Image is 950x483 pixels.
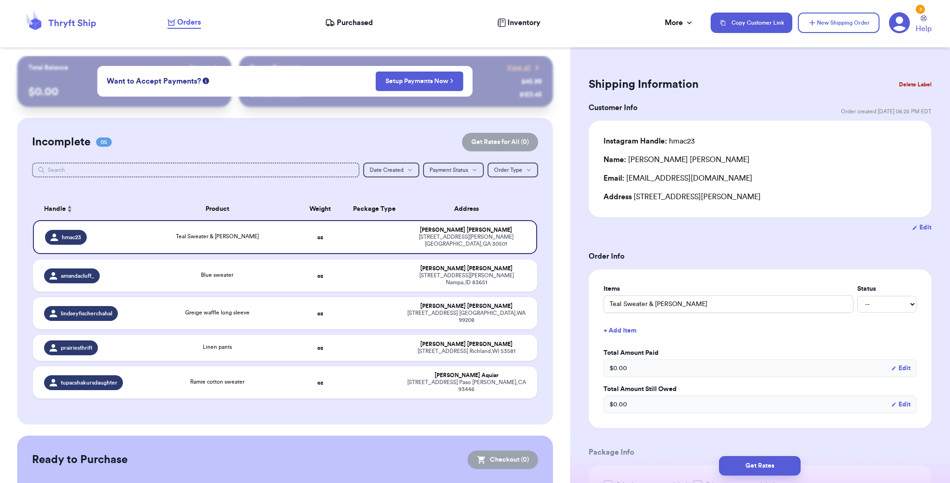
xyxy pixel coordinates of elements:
[317,311,323,316] strong: oz
[589,447,931,458] h3: Package Info
[603,348,917,358] label: Total Amount Paid
[857,284,917,294] label: Status
[916,5,925,14] div: 3
[177,17,201,28] span: Orders
[347,198,402,220] th: Package Type
[521,77,542,86] div: $ 45.99
[468,450,538,469] button: Checkout (0)
[889,12,910,33] a: 3
[407,348,526,355] div: [STREET_ADDRESS] Richland , WI 53581
[603,193,632,201] span: Address
[603,136,695,147] div: hmac23
[798,13,879,33] button: New Shipping Order
[407,310,526,324] div: [STREET_ADDRESS] [GEOGRAPHIC_DATA] , WA 99208
[665,17,694,28] div: More
[603,175,624,182] span: Email:
[407,234,525,248] div: [STREET_ADDRESS][PERSON_NAME] [GEOGRAPHIC_DATA] , GA 30501
[107,76,201,87] span: Want to Accept Payments?
[62,234,81,241] span: hmac23
[520,90,542,99] div: $ 123.45
[916,15,931,34] a: Help
[603,137,667,145] span: Instagram Handle:
[891,364,911,373] button: Edit
[494,167,522,173] span: Order Type
[250,63,302,72] p: Recent Payments
[719,456,801,476] button: Get Rates
[28,63,68,72] p: Total Balance
[488,163,538,177] button: Order Type
[32,452,128,467] h2: Ready to Purchase
[589,77,699,92] h2: Shipping Information
[317,380,323,385] strong: oz
[325,17,373,28] a: Purchased
[603,385,917,394] label: Total Amount Still Owed
[507,17,540,28] span: Inventory
[589,102,637,113] h3: Customer Info
[841,108,931,115] span: Order created: [DATE] 06:25 PM EDT
[462,133,538,151] button: Get Rates for All (0)
[66,203,73,215] button: Sort ascending
[507,63,542,72] a: View all
[201,272,233,278] span: Blue sweater
[176,234,259,239] span: Teal Sweater & [PERSON_NAME]
[891,400,911,409] button: Edit
[317,235,323,240] strong: oz
[407,372,526,379] div: [PERSON_NAME] Aquiar
[203,344,232,350] span: Linen pants
[423,163,484,177] button: Payment Status
[711,13,792,33] button: Copy Customer Link
[96,137,112,147] span: 05
[402,198,537,220] th: Address
[385,77,454,86] a: Setup Payments Now
[603,154,750,165] div: [PERSON_NAME] [PERSON_NAME]
[610,400,627,409] span: $ 0.00
[317,345,323,351] strong: oz
[61,272,94,280] span: amandacluff_
[141,198,293,220] th: Product
[430,167,468,173] span: Payment Status
[370,167,404,173] span: Date Created
[44,204,66,214] span: Handle
[407,379,526,393] div: [STREET_ADDRESS] Paso [PERSON_NAME] , CA 93446
[185,310,250,315] span: Greige waffle long sleeve
[61,344,92,352] span: prairiesthrift
[916,23,931,34] span: Help
[189,63,220,72] a: Payout
[293,198,347,220] th: Weight
[407,227,525,234] div: [PERSON_NAME] [PERSON_NAME]
[167,17,201,29] a: Orders
[507,63,531,72] span: View all
[600,320,920,341] button: + Add Item
[407,272,526,286] div: [STREET_ADDRESS][PERSON_NAME] Nampa , ID 83651
[603,156,626,163] span: Name:
[407,341,526,348] div: [PERSON_NAME] [PERSON_NAME]
[28,85,220,99] p: $ 0.00
[363,163,419,177] button: Date Created
[32,135,90,150] h2: Incomplete
[376,72,463,91] button: Setup Payments Now
[603,191,917,202] div: [STREET_ADDRESS][PERSON_NAME]
[317,273,323,279] strong: oz
[189,63,209,72] span: Payout
[337,17,373,28] span: Purchased
[190,379,244,385] span: Ramie cotton sweater
[407,265,526,272] div: [PERSON_NAME] [PERSON_NAME]
[32,163,359,177] input: Search
[61,310,112,317] span: lindseyfischerchahal
[61,379,117,386] span: tupacshakursdaughter
[603,173,917,184] div: [EMAIL_ADDRESS][DOMAIN_NAME]
[912,223,931,232] button: Edit
[497,17,540,28] a: Inventory
[895,74,935,95] button: Delete Label
[589,251,931,262] h3: Order Info
[610,364,627,373] span: $ 0.00
[407,303,526,310] div: [PERSON_NAME] [PERSON_NAME]
[603,284,854,294] label: Items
